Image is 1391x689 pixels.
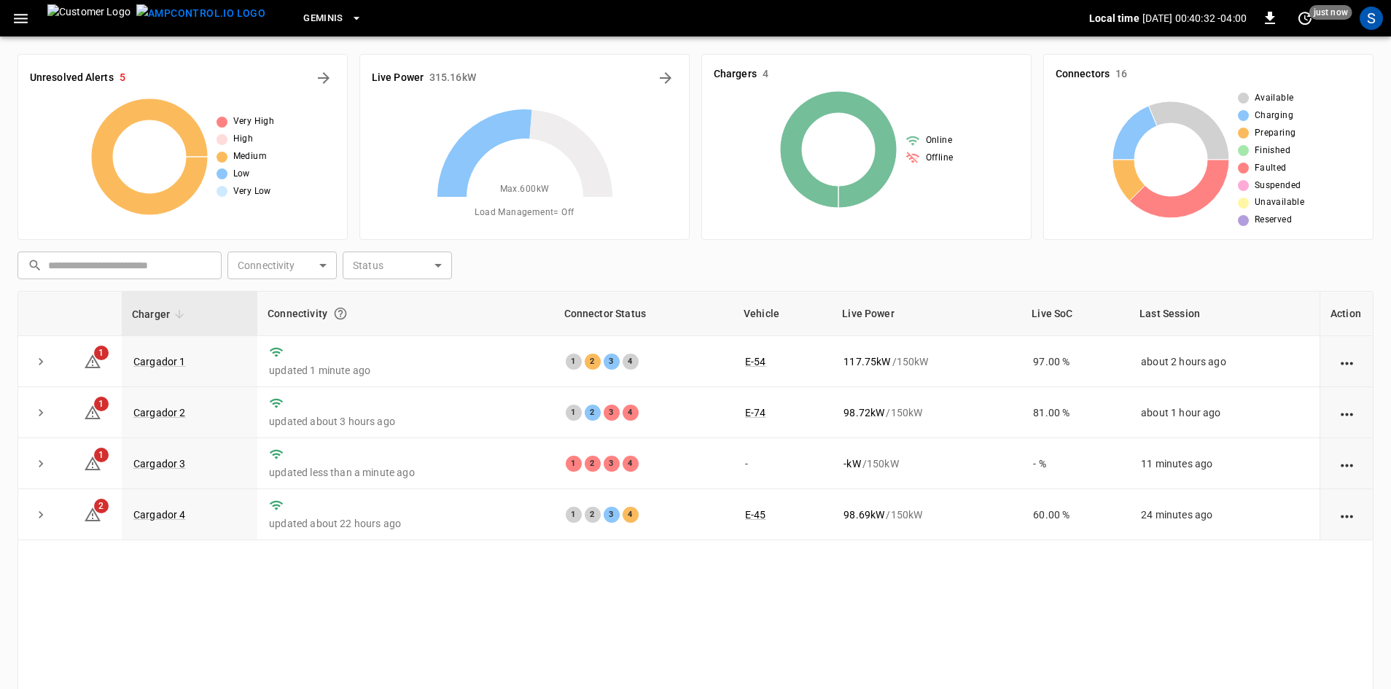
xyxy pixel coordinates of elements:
[1338,507,1356,522] div: action cell options
[926,133,952,148] span: Online
[1255,144,1290,158] span: Finished
[429,70,476,86] h6: 315.16 kW
[269,465,542,480] p: updated less than a minute ago
[1089,11,1139,26] p: Local time
[268,300,543,327] div: Connectivity
[1338,354,1356,369] div: action cell options
[47,4,130,32] img: Customer Logo
[1338,405,1356,420] div: action cell options
[604,456,620,472] div: 3
[1056,66,1110,82] h6: Connectors
[843,507,1010,522] div: / 150 kW
[926,151,954,166] span: Offline
[94,346,109,360] span: 1
[1129,438,1320,489] td: 11 minutes ago
[84,354,101,366] a: 1
[1293,7,1317,30] button: set refresh interval
[843,354,1010,369] div: / 150 kW
[132,305,189,323] span: Charger
[94,448,109,462] span: 1
[604,354,620,370] div: 3
[1255,161,1287,176] span: Faulted
[585,354,601,370] div: 2
[566,456,582,472] div: 1
[475,206,574,220] span: Load Management = Off
[133,407,186,419] a: Cargador 2
[1129,387,1320,438] td: about 1 hour ago
[120,70,125,86] h6: 5
[233,167,250,182] span: Low
[1320,292,1373,336] th: Action
[1255,91,1294,106] span: Available
[843,405,884,420] p: 98.72 kW
[30,504,52,526] button: expand row
[1021,489,1129,540] td: 60.00 %
[843,405,1010,420] div: / 150 kW
[133,356,186,367] a: Cargador 1
[554,292,733,336] th: Connector Status
[585,507,601,523] div: 2
[654,66,677,90] button: Energy Overview
[604,507,620,523] div: 3
[297,4,368,33] button: Geminis
[1255,109,1293,123] span: Charging
[1255,126,1296,141] span: Preparing
[94,397,109,411] span: 1
[1129,336,1320,387] td: about 2 hours ago
[585,405,601,421] div: 2
[1021,336,1129,387] td: 97.00 %
[233,114,275,129] span: Very High
[233,184,271,199] span: Very Low
[1338,456,1356,471] div: action cell options
[84,457,101,469] a: 1
[1360,7,1383,30] div: profile-icon
[832,292,1021,336] th: Live Power
[1255,195,1304,210] span: Unavailable
[1142,11,1247,26] p: [DATE] 00:40:32 -04:00
[623,456,639,472] div: 4
[327,300,354,327] button: Connection between the charger and our software.
[303,10,343,27] span: Geminis
[714,66,757,82] h6: Chargers
[1021,438,1129,489] td: - %
[745,509,766,521] a: E-45
[1255,179,1301,193] span: Suspended
[30,453,52,475] button: expand row
[94,499,109,513] span: 2
[500,182,550,197] span: Max. 600 kW
[372,70,424,86] h6: Live Power
[269,363,542,378] p: updated 1 minute ago
[733,292,832,336] th: Vehicle
[84,508,101,520] a: 2
[30,351,52,373] button: expand row
[269,414,542,429] p: updated about 3 hours ago
[733,438,832,489] td: -
[1129,489,1320,540] td: 24 minutes ago
[1115,66,1127,82] h6: 16
[233,149,267,164] span: Medium
[269,516,542,531] p: updated about 22 hours ago
[1021,387,1129,438] td: 81.00 %
[843,507,884,522] p: 98.69 kW
[136,4,265,23] img: ampcontrol.io logo
[233,132,254,147] span: High
[30,70,114,86] h6: Unresolved Alerts
[133,458,186,470] a: Cargador 3
[1021,292,1129,336] th: Live SoC
[623,354,639,370] div: 4
[1129,292,1320,336] th: Last Session
[84,405,101,417] a: 1
[843,354,890,369] p: 117.75 kW
[1255,213,1292,227] span: Reserved
[566,405,582,421] div: 1
[623,405,639,421] div: 4
[566,354,582,370] div: 1
[133,509,186,521] a: Cargador 4
[843,456,1010,471] div: / 150 kW
[30,402,52,424] button: expand row
[763,66,768,82] h6: 4
[623,507,639,523] div: 4
[843,456,860,471] p: - kW
[1309,5,1352,20] span: just now
[745,356,766,367] a: E-54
